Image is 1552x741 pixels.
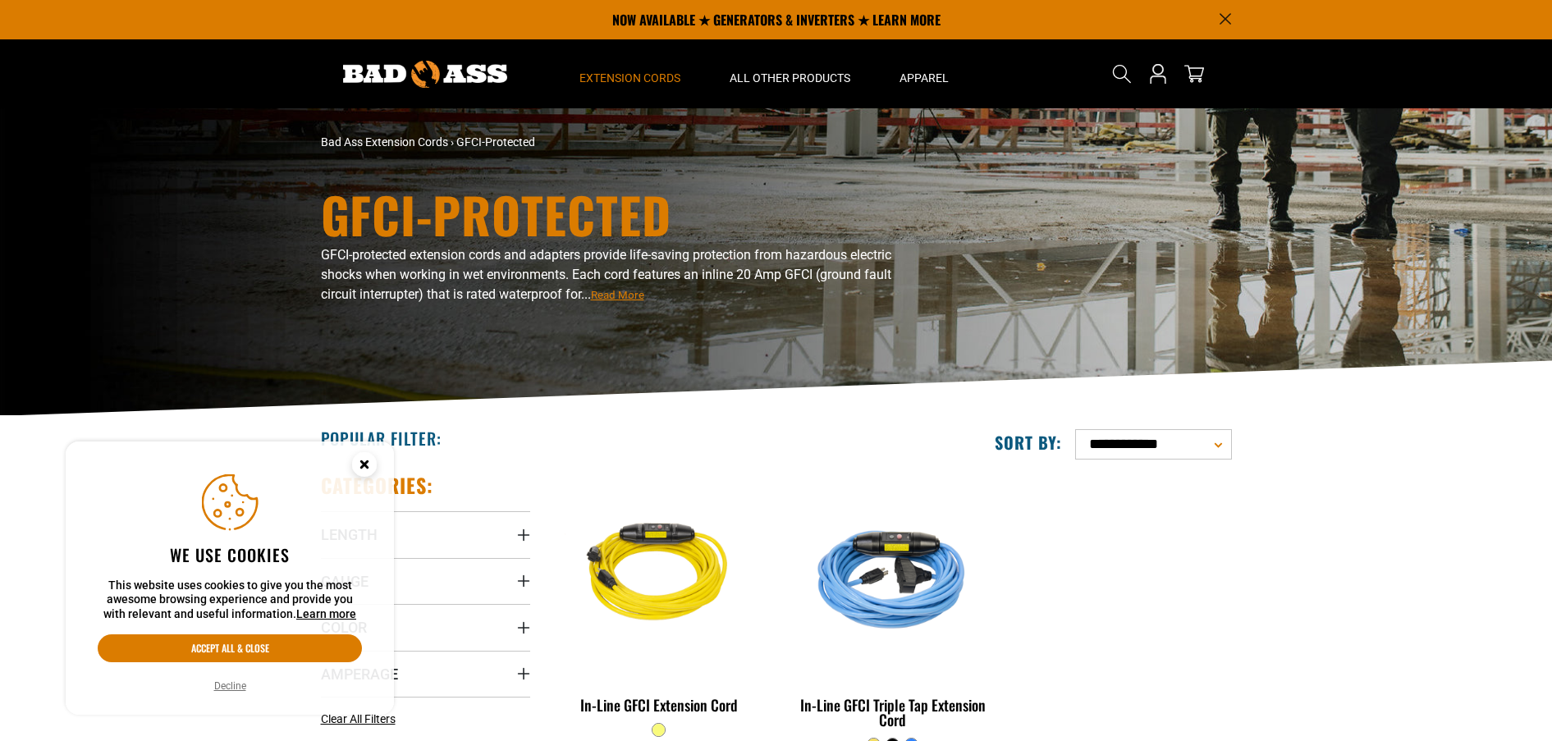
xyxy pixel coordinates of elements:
[321,247,891,302] span: GFCI-protected extension cords and adapters provide life-saving protection from hazardous electri...
[321,651,530,697] summary: Amperage
[321,511,530,557] summary: Length
[456,135,535,149] span: GFCI-Protected
[555,698,764,712] div: In-Line GFCI Extension Cord
[555,473,764,722] a: Yellow In-Line GFCI Extension Cord
[98,544,362,565] h2: We use cookies
[209,678,251,694] button: Decline
[321,428,442,449] h2: Popular Filter:
[790,481,996,670] img: Light Blue
[705,39,875,108] summary: All Other Products
[321,712,396,725] span: Clear All Filters
[98,579,362,622] p: This website uses cookies to give you the most awesome browsing experience and provide you with r...
[730,71,850,85] span: All Other Products
[900,71,949,85] span: Apparel
[321,604,530,650] summary: Color
[875,39,973,108] summary: Apparel
[451,135,454,149] span: ›
[591,289,644,301] span: Read More
[321,190,920,239] h1: GFCI-Protected
[788,698,997,727] div: In-Line GFCI Triple Tap Extension Cord
[98,634,362,662] button: Accept all & close
[555,39,705,108] summary: Extension Cords
[296,607,356,620] a: Learn more
[343,61,507,88] img: Bad Ass Extension Cords
[321,134,920,151] nav: breadcrumbs
[788,473,997,737] a: Light Blue In-Line GFCI Triple Tap Extension Cord
[321,135,448,149] a: Bad Ass Extension Cords
[995,432,1062,453] label: Sort by:
[579,71,680,85] span: Extension Cords
[556,481,762,670] img: Yellow
[321,711,402,728] a: Clear All Filters
[321,558,530,604] summary: Gauge
[1109,61,1135,87] summary: Search
[66,441,394,716] aside: Cookie Consent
